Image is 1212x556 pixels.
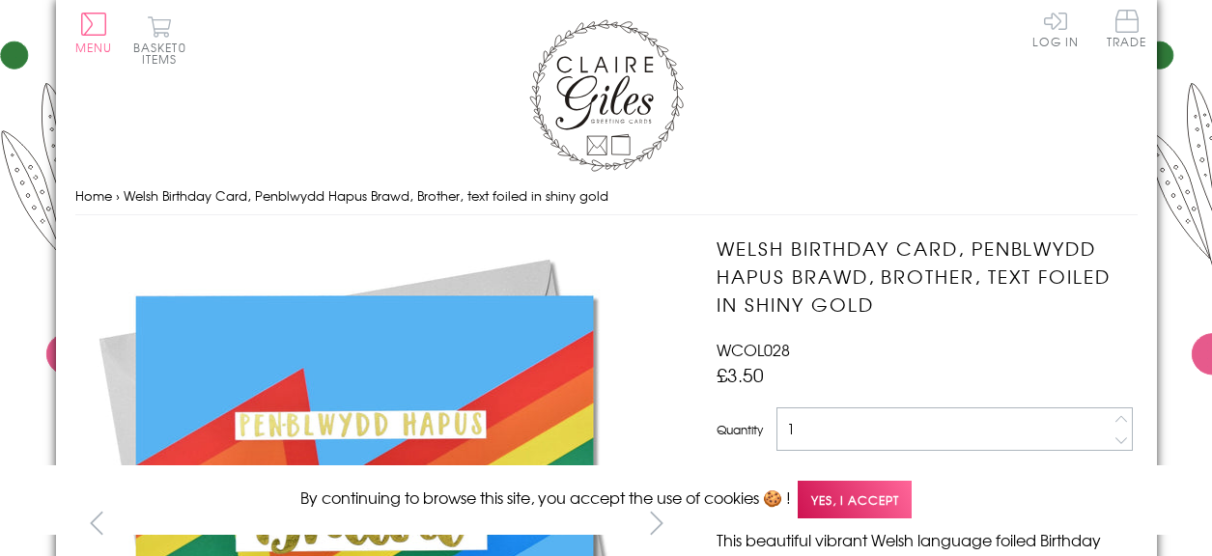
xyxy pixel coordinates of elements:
span: Welsh Birthday Card, Penblwydd Hapus Brawd, Brother, text foiled in shiny gold [124,186,608,205]
a: Log In [1032,10,1079,47]
span: Menu [75,39,113,56]
span: Yes, I accept [798,481,912,518]
h1: Welsh Birthday Card, Penblwydd Hapus Brawd, Brother, text foiled in shiny gold [717,235,1137,318]
button: next [634,501,678,544]
label: Quantity [717,421,763,438]
img: Claire Giles Greetings Cards [529,19,684,172]
nav: breadcrumbs [75,177,1138,216]
span: Trade [1107,10,1147,47]
span: › [116,186,120,205]
span: 0 items [142,39,186,68]
button: Basket0 items [133,15,186,65]
span: £3.50 [717,361,764,388]
a: Home [75,186,112,205]
a: Trade [1107,10,1147,51]
span: WCOL028 [717,338,790,361]
button: Menu [75,13,113,53]
button: prev [75,501,119,544]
